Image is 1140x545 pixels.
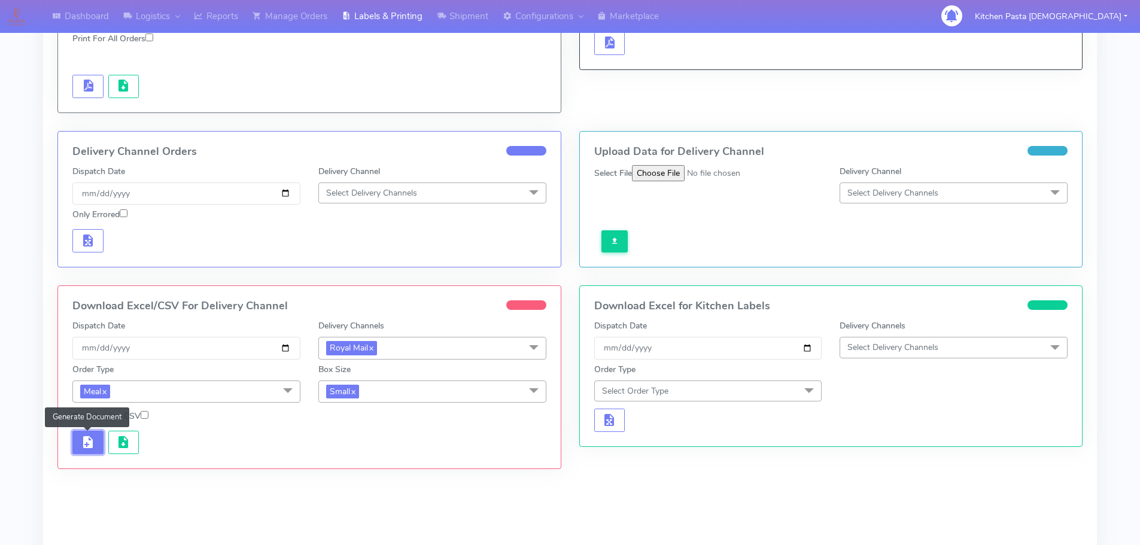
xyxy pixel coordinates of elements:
[326,385,359,398] span: Small
[72,165,125,178] label: Dispatch Date
[326,341,377,355] span: Royal Mail
[72,319,125,332] label: Dispatch Date
[602,385,668,397] span: Select Order Type
[72,300,546,312] h4: Download Excel/CSV For Delivery Channel
[145,34,153,41] input: Print For All Orders
[318,165,380,178] label: Delivery Channel
[350,385,355,397] a: x
[966,4,1136,29] button: Kitchen Pasta [DEMOGRAPHIC_DATA]
[594,300,1068,312] h4: Download Excel for Kitchen Labels
[318,319,384,332] label: Delivery Channels
[72,363,114,376] label: Order Type
[72,410,148,422] label: Download as CSV
[326,187,417,199] span: Select Delivery Channels
[594,167,632,179] label: Select File
[840,319,905,332] label: Delivery Channels
[847,187,938,199] span: Select Delivery Channels
[72,208,127,221] label: Only Errored
[141,411,148,419] input: Download as CSV
[847,342,938,353] span: Select Delivery Channels
[594,319,647,332] label: Dispatch Date
[72,32,153,45] label: Print For All Orders
[80,385,110,398] span: Meal
[594,363,636,376] label: Order Type
[368,341,373,354] a: x
[72,146,546,158] h4: Delivery Channel Orders
[101,385,107,397] a: x
[594,146,1068,158] h4: Upload Data for Delivery Channel
[120,209,127,217] input: Only Errored
[318,363,351,376] label: Box Size
[840,165,901,178] label: Delivery Channel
